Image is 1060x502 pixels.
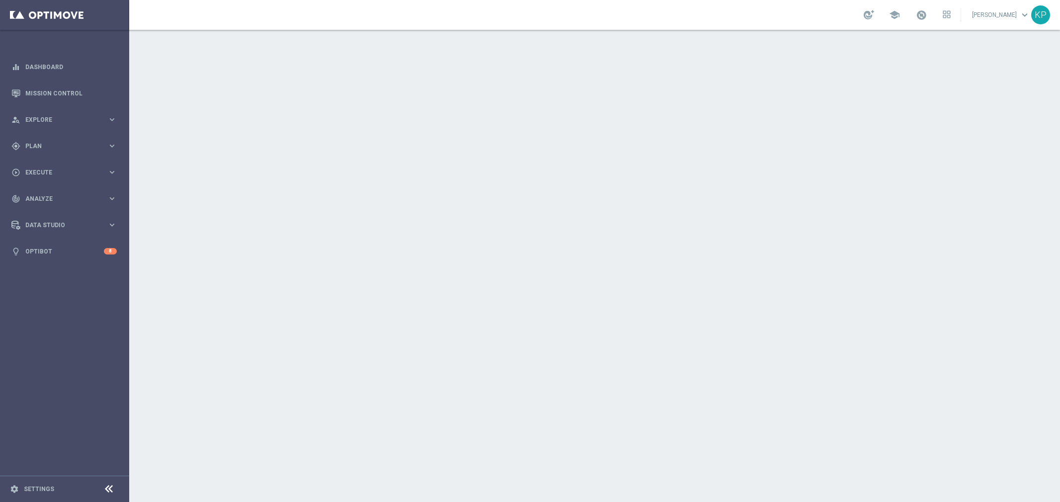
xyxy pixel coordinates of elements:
[11,221,107,230] div: Data Studio
[25,196,107,202] span: Analyze
[10,485,19,494] i: settings
[25,54,117,80] a: Dashboard
[11,194,107,203] div: Analyze
[24,486,54,492] a: Settings
[11,54,117,80] div: Dashboard
[11,168,20,177] i: play_circle_outline
[11,168,107,177] div: Execute
[25,117,107,123] span: Explore
[11,63,117,71] button: equalizer Dashboard
[11,116,117,124] button: person_search Explore keyboard_arrow_right
[25,143,107,149] span: Plan
[11,168,117,176] button: play_circle_outline Execute keyboard_arrow_right
[1031,5,1050,24] div: KP
[25,80,117,106] a: Mission Control
[11,142,117,150] button: gps_fixed Plan keyboard_arrow_right
[11,115,107,124] div: Explore
[25,238,104,264] a: Optibot
[11,194,20,203] i: track_changes
[11,63,20,72] i: equalizer
[11,248,117,255] button: lightbulb Optibot 8
[11,115,20,124] i: person_search
[107,220,117,230] i: keyboard_arrow_right
[11,142,107,151] div: Plan
[107,141,117,151] i: keyboard_arrow_right
[107,115,117,124] i: keyboard_arrow_right
[11,142,20,151] i: gps_fixed
[11,195,117,203] button: track_changes Analyze keyboard_arrow_right
[1019,9,1030,20] span: keyboard_arrow_down
[11,238,117,264] div: Optibot
[889,9,900,20] span: school
[107,167,117,177] i: keyboard_arrow_right
[104,248,117,254] div: 8
[971,7,1031,22] a: [PERSON_NAME]keyboard_arrow_down
[25,222,107,228] span: Data Studio
[11,80,117,106] div: Mission Control
[11,221,117,229] button: Data Studio keyboard_arrow_right
[11,89,117,97] button: Mission Control
[107,194,117,203] i: keyboard_arrow_right
[11,247,20,256] i: lightbulb
[25,169,107,175] span: Execute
